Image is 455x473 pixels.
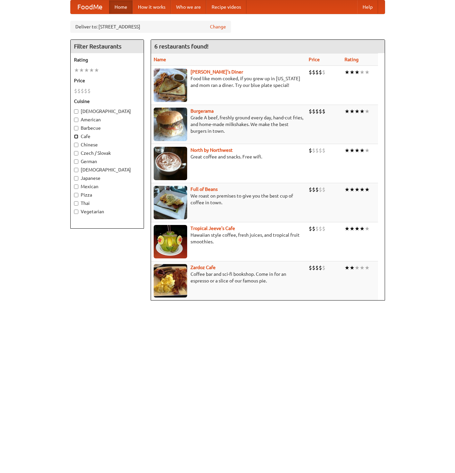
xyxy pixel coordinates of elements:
[355,69,360,76] li: ★
[154,147,187,180] img: north.jpg
[309,225,312,232] li: $
[94,67,99,74] li: ★
[365,186,370,193] li: ★
[74,133,140,140] label: Cafe
[81,87,84,95] li: $
[71,0,109,14] a: FoodMe
[74,143,78,147] input: Chinese
[322,147,325,154] li: $
[74,67,79,74] li: ★
[322,186,325,193] li: $
[319,264,322,271] li: $
[365,69,370,76] li: ★
[365,108,370,115] li: ★
[74,151,78,155] input: Czech / Slovak
[191,265,216,270] a: Zardoz Cafe
[154,271,303,284] p: Coffee bar and sci-fi bookshop. Come in for an espresso or a slice of our famous pie.
[309,108,312,115] li: $
[74,201,78,206] input: Thai
[315,108,319,115] li: $
[360,147,365,154] li: ★
[74,208,140,215] label: Vegetarian
[74,210,78,214] input: Vegetarian
[355,225,360,232] li: ★
[319,108,322,115] li: $
[154,225,187,258] img: jeeves.jpg
[74,109,78,114] input: [DEMOGRAPHIC_DATA]
[315,225,319,232] li: $
[74,108,140,115] label: [DEMOGRAPHIC_DATA]
[309,186,312,193] li: $
[345,186,350,193] li: ★
[74,150,140,156] label: Czech / Slovak
[77,87,81,95] li: $
[312,225,315,232] li: $
[74,116,140,123] label: American
[345,264,350,271] li: ★
[191,147,233,153] a: North by Northwest
[315,186,319,193] li: $
[74,193,78,197] input: Pizza
[74,158,140,165] label: German
[345,147,350,154] li: ★
[360,69,365,76] li: ★
[350,147,355,154] li: ★
[315,264,319,271] li: $
[74,98,140,105] h5: Cuisine
[74,200,140,207] label: Thai
[355,264,360,271] li: ★
[345,225,350,232] li: ★
[74,166,140,173] label: [DEMOGRAPHIC_DATA]
[74,126,78,130] input: Barbecue
[319,147,322,154] li: $
[322,225,325,232] li: $
[350,69,355,76] li: ★
[154,43,209,49] ng-pluralize: 6 restaurants found!
[345,108,350,115] li: ★
[79,67,84,74] li: ★
[365,147,370,154] li: ★
[312,147,315,154] li: $
[191,226,235,231] b: Tropical Jeeve's Cafe
[309,264,312,271] li: $
[74,192,140,198] label: Pizza
[74,125,140,131] label: Barbecue
[322,69,325,76] li: $
[319,225,322,232] li: $
[154,193,303,206] p: We roast on premises to give you the best cup of coffee in town.
[191,108,214,114] a: Burgerama
[319,69,322,76] li: $
[74,175,140,182] label: Japanese
[309,147,312,154] li: $
[154,232,303,245] p: Hawaiian style coffee, fresh juices, and tropical fruit smoothies.
[206,0,246,14] a: Recipe videos
[74,185,78,189] input: Mexican
[74,159,78,164] input: German
[360,108,365,115] li: ★
[312,69,315,76] li: $
[74,168,78,172] input: [DEMOGRAPHIC_DATA]
[350,108,355,115] li: ★
[365,225,370,232] li: ★
[350,186,355,193] li: ★
[89,67,94,74] li: ★
[70,21,231,33] div: Deliver to: [STREET_ADDRESS]
[74,77,140,84] h5: Price
[315,69,319,76] li: $
[360,264,365,271] li: ★
[74,87,77,95] li: $
[74,176,78,181] input: Japanese
[312,108,315,115] li: $
[154,114,303,134] p: Grade A beef, freshly ground every day, hand-cut fries, and home-made milkshakes. We make the bes...
[154,75,303,89] p: Food like mom cooked, if you grew up in [US_STATE] and mom ran a diner. Try our blue plate special!
[191,69,243,75] a: [PERSON_NAME]'s Diner
[71,40,144,53] h4: Filter Restaurants
[74,183,140,190] label: Mexican
[309,69,312,76] li: $
[154,264,187,298] img: zardoz.jpg
[360,186,365,193] li: ★
[315,147,319,154] li: $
